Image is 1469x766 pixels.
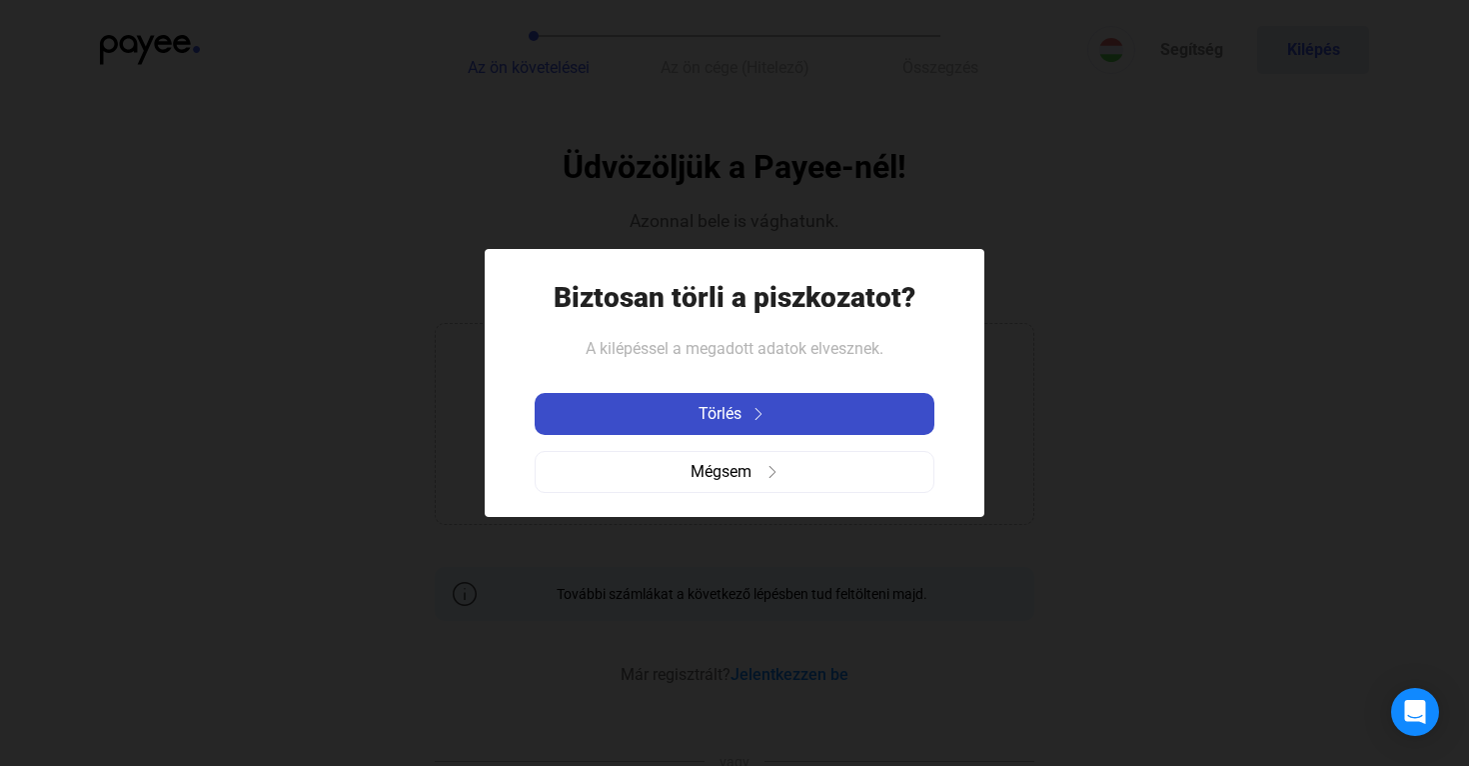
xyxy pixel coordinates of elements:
[766,466,778,478] img: arrow-right-grey
[1391,688,1439,736] div: Open Intercom Messenger
[586,339,883,358] span: A kilépéssel a megadott adatok elvesznek.
[535,451,934,493] button: Mégsemarrow-right-grey
[535,393,934,435] button: Törlésarrow-right-white
[554,280,915,315] h1: Biztosan törli a piszkozatot?
[699,402,741,426] span: Törlés
[746,408,770,420] img: arrow-right-white
[691,460,751,484] span: Mégsem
